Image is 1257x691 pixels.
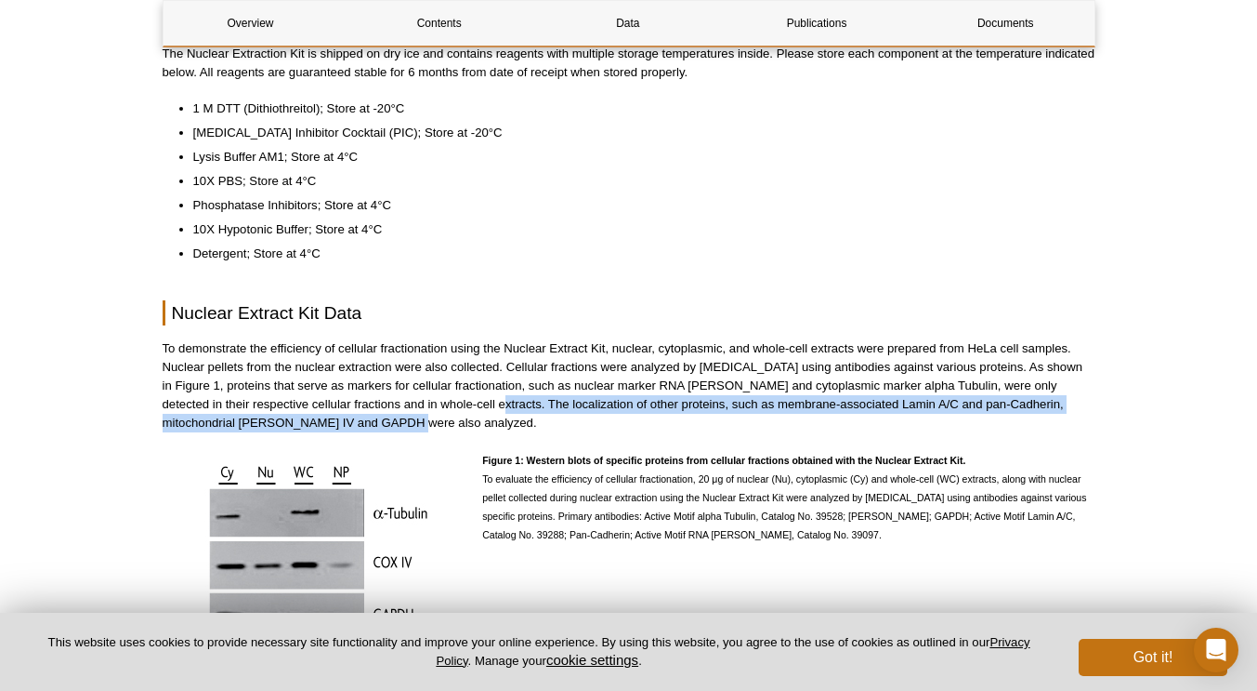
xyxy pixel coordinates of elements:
li: 10X Hypotonic Buffer; Store at 4°C [193,220,1077,239]
li: Phosphatase Inhibitors; Store at 4°C [193,196,1077,215]
a: Data [541,1,715,46]
p: To demonstrate the efficiency of cellular fractionation using the Nuclear Extract Kit, nuclear, c... [163,339,1095,432]
li: [MEDICAL_DATA] Inhibitor Cocktail (PIC); Store at -20°C [193,124,1077,142]
div: Open Intercom Messenger [1194,628,1238,672]
li: 10X PBS; Store at 4°C [193,172,1077,191]
h2: Nuclear Extract Kit Data [163,300,1095,326]
p: This website uses cookies to provide necessary site functionality and improve your online experie... [30,634,1048,670]
a: Overview [164,1,338,46]
a: Documents [918,1,1093,46]
button: Got it! [1079,639,1227,676]
a: Privacy Policy [436,635,1029,667]
a: Publications [729,1,904,46]
li: 1 M DTT (Dithiothreitol); Store at -20°C [193,100,1077,118]
li: Lysis Buffer AM1; Store at 4°C [193,148,1077,166]
a: Contents [352,1,527,46]
span: To evaluate the efficiency of cellular fractionation, 20 μg of nuclear (Nu), cytoplasmic (Cy) and... [482,455,1086,540]
strong: Figure 1: Western blots of specific proteins from cellular fractions obtained with the Nuclear Ex... [482,455,965,466]
button: cookie settings [546,652,638,668]
li: Detergent; Store at 4°C [193,245,1077,263]
p: The Nuclear Extraction Kit is shipped on dry ice and contains reagents with multiple storage temp... [163,45,1095,82]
